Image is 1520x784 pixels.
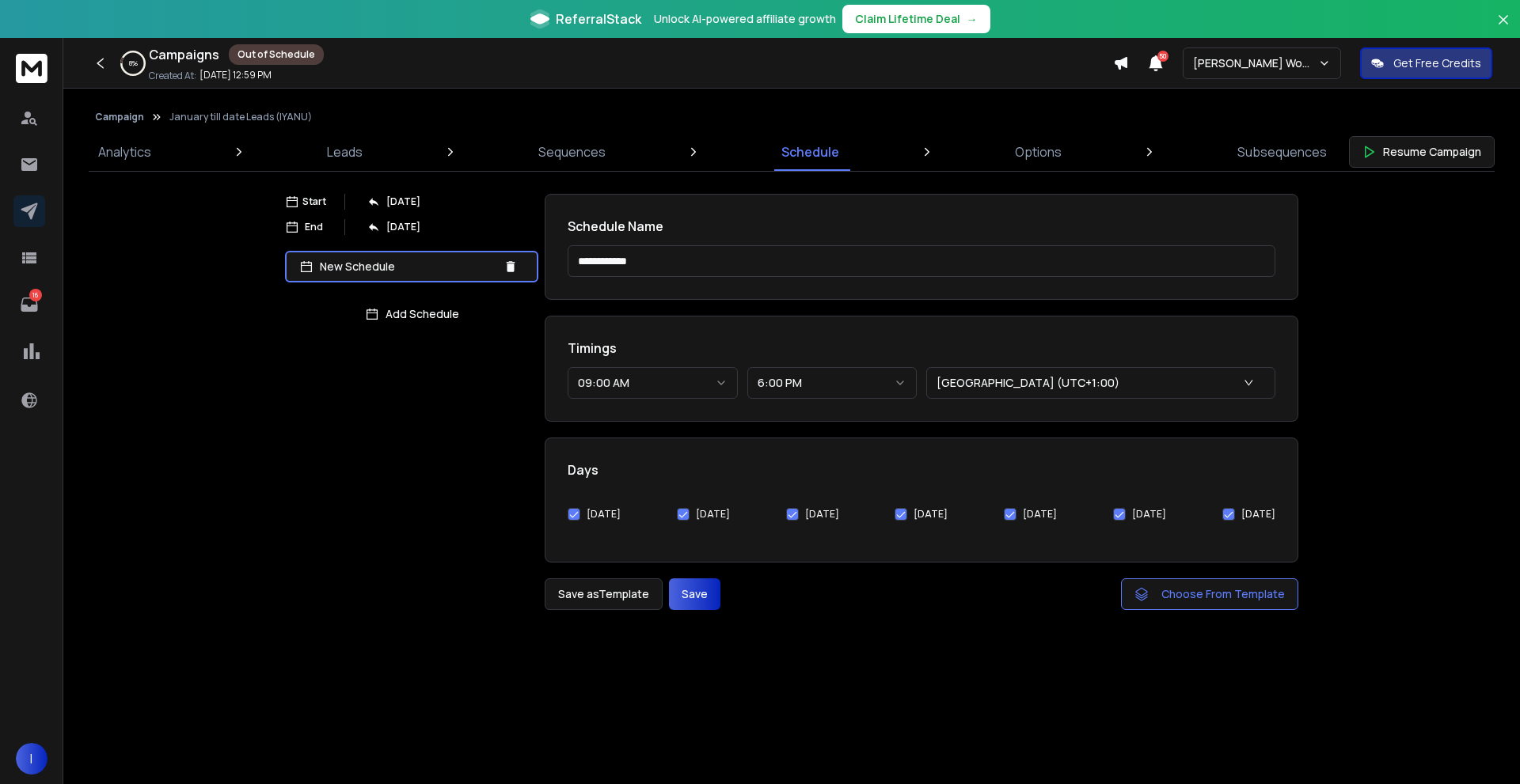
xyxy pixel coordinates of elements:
p: Schedule [781,142,839,161]
h1: Days [568,460,1275,479]
p: Subsequences [1237,142,1327,161]
p: Unlock AI-powered affiliate growth [654,11,836,27]
span: Choose From Template [1161,586,1285,602]
p: Sequences [538,142,606,161]
a: Options [1005,133,1071,171]
p: Leads [327,142,363,161]
button: Save [669,578,720,610]
a: Analytics [89,133,161,171]
button: 6:00 PM [747,367,918,399]
p: January till date Leads (IYANU) [169,111,312,123]
button: 09:00 AM [568,367,738,399]
label: [DATE] [1132,508,1166,521]
div: Out of Schedule [229,44,324,65]
span: ReferralStack [556,9,641,28]
a: Sequences [529,133,615,171]
button: Choose From Template [1121,578,1298,610]
label: [DATE] [1241,508,1275,521]
a: Schedule [772,133,849,171]
h1: Schedule Name [568,217,1275,236]
p: [PERSON_NAME] Workspace [1193,55,1318,71]
button: Save asTemplate [545,578,663,610]
p: [GEOGRAPHIC_DATA] (UTC+1:00) [937,375,1126,391]
button: Add Schedule [285,298,538,330]
button: Claim Lifetime Deal→ [842,5,990,33]
p: Options [1015,142,1062,161]
button: Close banner [1493,9,1514,47]
span: 50 [1157,51,1168,62]
label: [DATE] [1023,508,1057,521]
label: [DATE] [805,508,839,521]
button: Get Free Credits [1360,47,1492,79]
p: 8 % [129,59,138,68]
p: Created At: [149,70,196,82]
p: Get Free Credits [1393,55,1481,71]
button: Campaign [95,111,144,123]
p: Start [302,195,326,208]
p: End [305,221,323,233]
h1: Timings [568,339,1275,358]
span: → [967,11,978,27]
p: 16 [29,289,42,301]
p: Analytics [98,142,151,161]
p: [DATE] [386,221,420,233]
p: New Schedule [320,259,497,275]
a: Leads [317,133,372,171]
p: [DATE] 12:59 PM [199,69,272,81]
label: [DATE] [914,508,948,521]
p: [DATE] [386,195,420,208]
button: I [16,743,47,775]
a: 16 [13,289,45,320]
a: Subsequences [1228,133,1336,171]
label: [DATE] [696,508,730,521]
h1: Campaigns [149,45,219,64]
label: [DATE] [587,508,621,521]
button: Resume Campaign [1349,136,1495,168]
